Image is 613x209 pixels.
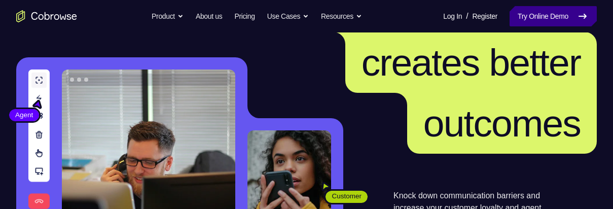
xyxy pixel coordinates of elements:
[152,6,184,26] button: Product
[473,6,497,26] a: Register
[510,6,597,26] a: Try Online Demo
[16,10,77,22] a: Go to the home page
[362,41,581,84] span: creates better
[466,10,468,22] span: /
[267,6,309,26] button: Use Cases
[196,6,222,26] a: About us
[321,6,362,26] button: Resources
[423,102,581,145] span: outcomes
[234,6,255,26] a: Pricing
[443,6,462,26] a: Log In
